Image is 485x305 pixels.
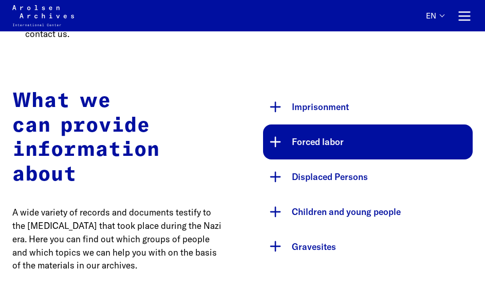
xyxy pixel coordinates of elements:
p: A wide variety of records and documents testify to the [MEDICAL_DATA] that took place during the ... [12,206,222,272]
strong: What we can provide information about [12,91,160,185]
button: English, language selection [426,11,444,30]
button: Gravesites [263,229,473,264]
button: Forced labor [263,124,473,159]
button: Displaced Persons [263,159,473,194]
button: Imprisonment [263,89,473,124]
button: Children and young people [263,194,473,229]
nav: Primary [426,5,473,26]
